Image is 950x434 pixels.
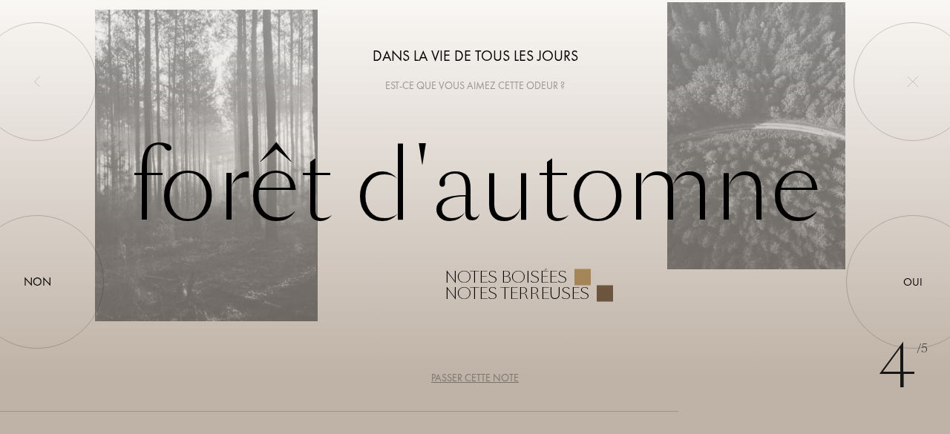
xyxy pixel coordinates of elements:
div: Forêt d'automne [95,133,855,301]
div: 4 [878,323,928,412]
div: Notes terreuses [445,285,589,301]
img: quit_onboard.svg [907,76,919,88]
div: Passer cette note [431,370,519,386]
span: /5 [917,341,928,358]
img: left_onboard.svg [31,76,43,88]
div: Non [24,273,51,291]
div: Oui [903,274,923,291]
div: Notes boisées [445,269,567,285]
